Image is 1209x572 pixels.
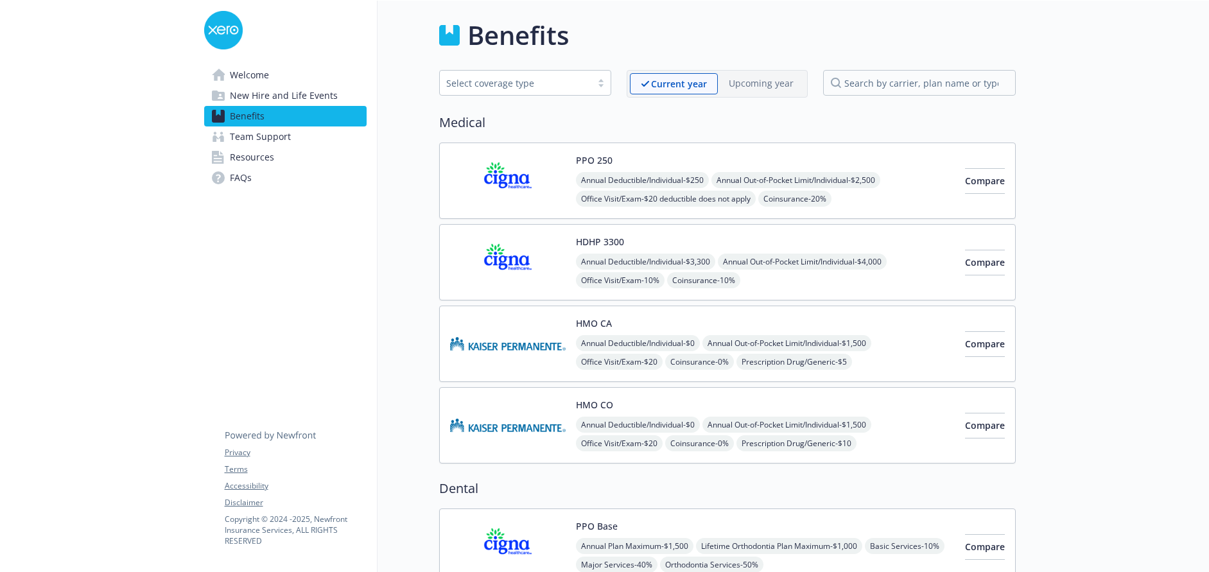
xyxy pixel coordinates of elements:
[576,191,756,207] span: Office Visit/Exam - $20 deductible does not apply
[576,153,613,167] button: PPO 250
[230,126,291,147] span: Team Support
[204,168,367,188] a: FAQs
[450,153,566,208] img: CIGNA carrier logo
[204,126,367,147] a: Team Support
[758,191,831,207] span: Coinsurance - 20%
[965,413,1005,438] button: Compare
[204,85,367,106] a: New Hire and Life Events
[576,398,613,412] button: HMO CO
[729,76,794,90] p: Upcoming year
[702,335,871,351] span: Annual Out-of-Pocket Limit/Individual - $1,500
[718,254,887,270] span: Annual Out-of-Pocket Limit/Individual - $4,000
[446,76,585,90] div: Select coverage type
[439,479,1016,498] h2: Dental
[225,464,366,475] a: Terms
[576,417,700,433] span: Annual Deductible/Individual - $0
[450,316,566,371] img: Kaiser Permanente Insurance Company carrier logo
[225,447,366,458] a: Privacy
[651,77,707,91] p: Current year
[576,172,709,188] span: Annual Deductible/Individual - $250
[736,354,852,370] span: Prescription Drug/Generic - $5
[230,147,274,168] span: Resources
[204,65,367,85] a: Welcome
[204,147,367,168] a: Resources
[230,85,338,106] span: New Hire and Life Events
[225,497,366,508] a: Disclaimer
[965,338,1005,350] span: Compare
[965,534,1005,560] button: Compare
[450,235,566,290] img: CIGNA carrier logo
[965,175,1005,187] span: Compare
[823,70,1016,96] input: search by carrier, plan name or type
[965,168,1005,194] button: Compare
[230,168,252,188] span: FAQs
[576,435,663,451] span: Office Visit/Exam - $20
[439,113,1016,132] h2: Medical
[696,538,862,554] span: Lifetime Orthodontia Plan Maximum - $1,000
[225,480,366,492] a: Accessibility
[702,417,871,433] span: Annual Out-of-Pocket Limit/Individual - $1,500
[576,335,700,351] span: Annual Deductible/Individual - $0
[965,331,1005,357] button: Compare
[665,354,734,370] span: Coinsurance - 0%
[667,272,740,288] span: Coinsurance - 10%
[576,519,618,533] button: PPO Base
[665,435,734,451] span: Coinsurance - 0%
[576,538,693,554] span: Annual Plan Maximum - $1,500
[450,398,566,453] img: Kaiser Permanente of Colorado carrier logo
[865,538,944,554] span: Basic Services - 10%
[204,106,367,126] a: Benefits
[736,435,857,451] span: Prescription Drug/Generic - $10
[230,65,269,85] span: Welcome
[467,16,569,55] h1: Benefits
[576,254,715,270] span: Annual Deductible/Individual - $3,300
[718,73,805,94] span: Upcoming year
[576,316,612,330] button: HMO CA
[576,272,665,288] span: Office Visit/Exam - 10%
[230,106,265,126] span: Benefits
[576,354,663,370] span: Office Visit/Exam - $20
[965,256,1005,268] span: Compare
[965,541,1005,553] span: Compare
[965,250,1005,275] button: Compare
[225,514,366,546] p: Copyright © 2024 - 2025 , Newfront Insurance Services, ALL RIGHTS RESERVED
[711,172,880,188] span: Annual Out-of-Pocket Limit/Individual - $2,500
[576,235,624,248] button: HDHP 3300
[965,419,1005,431] span: Compare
